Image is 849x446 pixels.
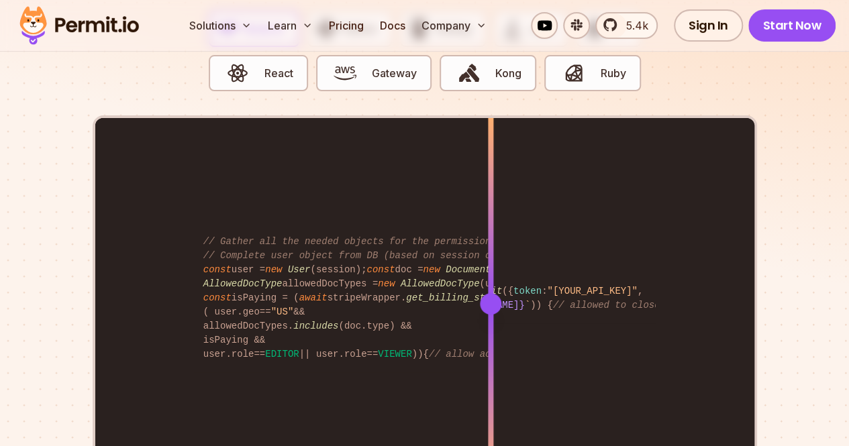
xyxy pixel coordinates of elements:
[194,224,655,372] code: user = (session); doc = ( , , session. ); allowedDocTypes = (user. ); isPaying = ( stripeWrapper....
[243,306,260,317] span: geo
[378,349,411,359] span: VIEWER
[366,264,395,275] span: const
[429,349,513,359] span: // allow access
[203,236,525,247] span: // Gather all the needed objects for the permission check
[547,286,637,296] span: "[YOUR_API_KEY]"
[401,278,480,289] span: AllowedDocType
[372,65,417,81] span: Gateway
[232,349,254,359] span: role
[416,12,492,39] button: Company
[553,300,694,311] span: // allowed to close issue
[262,12,318,39] button: Learn
[378,278,395,289] span: new
[323,12,369,39] a: Pricing
[601,65,626,81] span: Ruby
[265,264,282,275] span: new
[203,278,283,289] span: AllowedDocType
[288,264,311,275] span: User
[748,9,836,42] a: Start Now
[406,292,507,303] span: get_billing_status
[344,349,367,359] span: role
[203,264,232,275] span: const
[674,9,743,42] a: Sign In
[423,264,440,275] span: new
[184,12,257,39] button: Solutions
[595,12,658,39] a: 5.4k
[458,62,481,85] img: Kong
[293,321,338,331] span: includes
[334,62,356,85] img: Gateway
[203,250,649,261] span: // Complete user object from DB (based on session object, only 3 DB queries...)
[495,65,521,81] span: Kong
[374,12,411,39] a: Docs
[562,62,585,85] img: Ruby
[264,65,293,81] span: React
[299,292,328,303] span: await
[265,349,299,359] span: EDITOR
[366,321,389,331] span: type
[446,264,491,275] span: Document
[226,62,249,85] img: React
[271,306,294,317] span: "US"
[618,17,648,34] span: 5.4k
[203,292,232,303] span: const
[13,3,145,48] img: Permit logo
[513,286,542,296] span: token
